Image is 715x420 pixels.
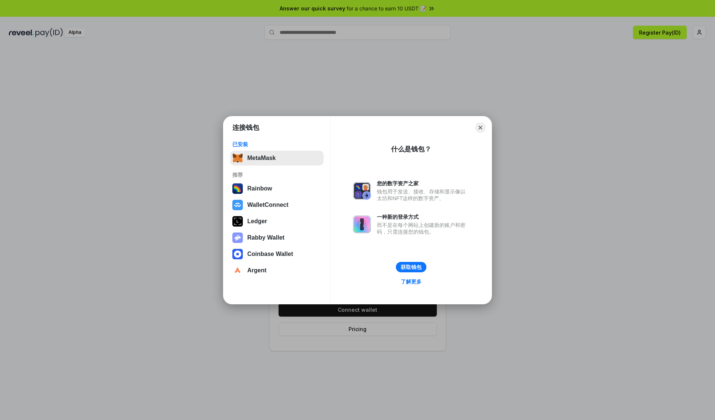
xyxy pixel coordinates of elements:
[230,247,324,262] button: Coinbase Wallet
[247,155,276,161] div: MetaMask
[232,171,321,178] div: 推荐
[230,263,324,278] button: Argent
[247,234,285,241] div: Rabby Wallet
[391,145,431,154] div: 什么是钱包？
[247,218,267,225] div: Ledger
[247,202,289,208] div: WalletConnect
[232,123,259,132] h1: 连接钱包
[230,230,324,245] button: Rabby Wallet
[377,180,469,187] div: 您的数字资产之家
[232,233,243,243] img: svg+xml,%3Csvg%20xmlns%3D%22http%3A%2F%2Fwww.w3.org%2F2000%2Fsvg%22%20fill%3D%22none%22%20viewBox...
[475,122,486,133] button: Close
[396,262,426,272] button: 获取钱包
[232,216,243,227] img: svg+xml,%3Csvg%20xmlns%3D%22http%3A%2F%2Fwww.w3.org%2F2000%2Fsvg%22%20width%3D%2228%22%20height%3...
[353,182,371,200] img: svg+xml,%3Csvg%20xmlns%3D%22http%3A%2F%2Fwww.w3.org%2F2000%2Fsvg%22%20fill%3D%22none%22%20viewBox...
[230,198,324,212] button: WalletConnect
[377,188,469,202] div: 钱包用于发送、接收、存储和显示像以太坊和NFT这样的数字资产。
[230,151,324,166] button: MetaMask
[230,214,324,229] button: Ledger
[232,153,243,163] img: svg+xml,%3Csvg%20fill%3D%22none%22%20height%3D%2233%22%20viewBox%3D%220%200%2035%2033%22%20width%...
[232,183,243,194] img: svg+xml,%3Csvg%20width%3D%22120%22%20height%3D%22120%22%20viewBox%3D%220%200%20120%20120%22%20fil...
[232,265,243,276] img: svg+xml,%3Csvg%20width%3D%2228%22%20height%3D%2228%22%20viewBox%3D%220%200%2028%2028%22%20fill%3D...
[353,215,371,233] img: svg+xml,%3Csvg%20xmlns%3D%22http%3A%2F%2Fwww.w3.org%2F2000%2Fsvg%22%20fill%3D%22none%22%20viewBox...
[247,251,293,257] div: Coinbase Wallet
[230,181,324,196] button: Rainbow
[247,185,272,192] div: Rainbow
[396,277,426,286] a: 了解更多
[377,222,469,235] div: 而不是在每个网站上创建新的账户和密码，只需连接您的钱包。
[401,264,422,270] div: 获取钱包
[377,214,469,220] div: 一种新的登录方式
[232,249,243,259] img: svg+xml,%3Csvg%20width%3D%2228%22%20height%3D%2228%22%20viewBox%3D%220%200%2028%2028%22%20fill%3D...
[401,278,422,285] div: 了解更多
[232,200,243,210] img: svg+xml,%3Csvg%20width%3D%2228%22%20height%3D%2228%22%20viewBox%3D%220%200%2028%2028%22%20fill%3D...
[232,141,321,148] div: 已安装
[247,267,267,274] div: Argent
